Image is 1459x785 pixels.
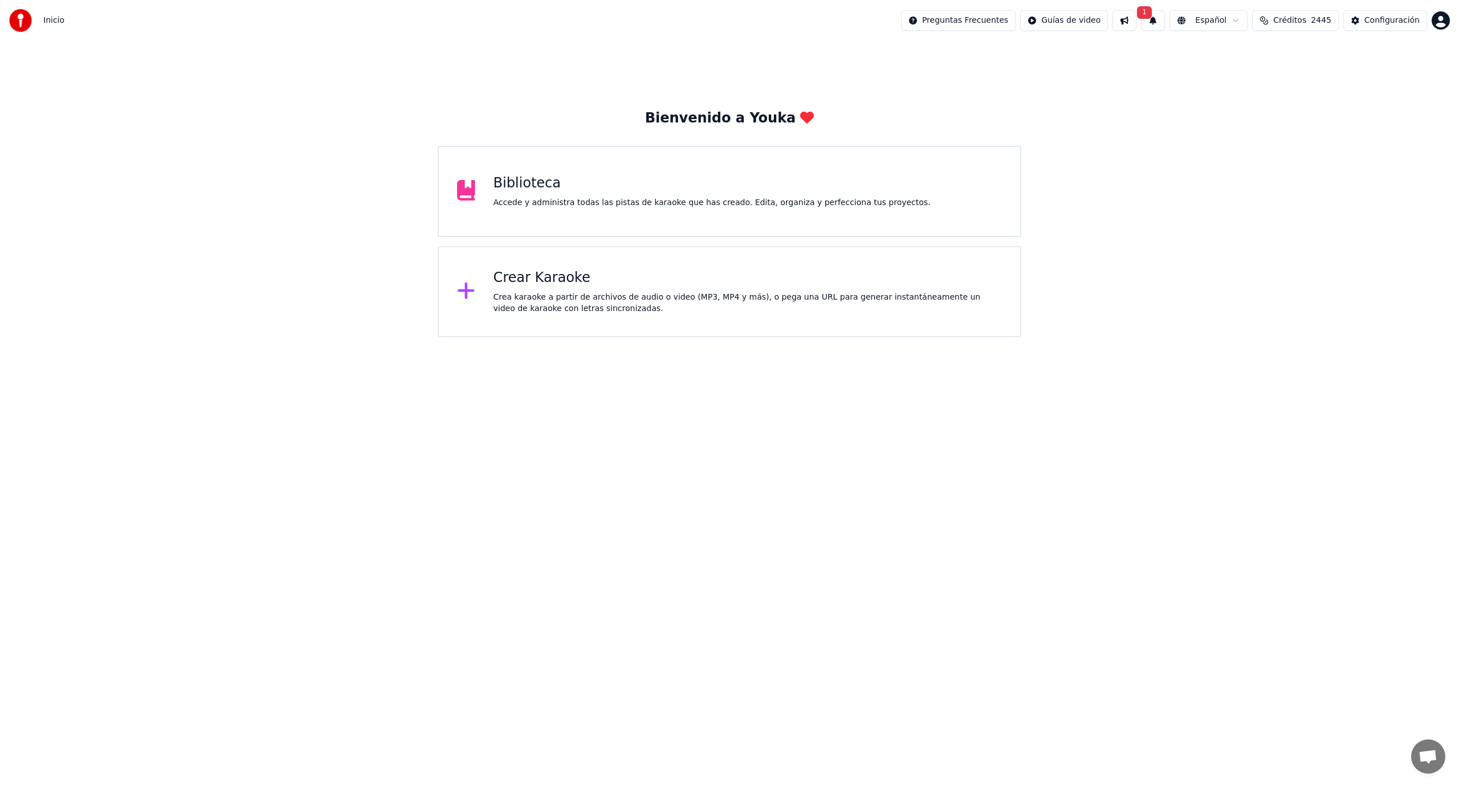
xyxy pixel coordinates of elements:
nav: breadcrumb [43,15,64,26]
img: youka [9,9,32,32]
span: 2445 [1311,15,1331,26]
div: Bienvenido a Youka [645,109,814,128]
span: 1 [1137,6,1152,19]
div: Crear Karaoke [494,269,1002,287]
div: Accede y administra todas las pistas de karaoke que has creado. Edita, organiza y perfecciona tus... [494,197,931,208]
div: Crea karaoke a partir de archivos de audio o video (MP3, MP4 y más), o pega una URL para generar ... [494,292,1002,314]
button: Créditos2445 [1252,10,1339,31]
span: Inicio [43,15,64,26]
button: Configuración [1343,10,1427,31]
button: Preguntas Frecuentes [901,10,1016,31]
button: Guías de video [1020,10,1108,31]
span: Créditos [1273,15,1306,26]
div: Chat abierto [1411,739,1445,774]
div: Biblioteca [494,174,931,193]
div: Configuración [1364,15,1420,26]
button: 1 [1141,10,1165,31]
